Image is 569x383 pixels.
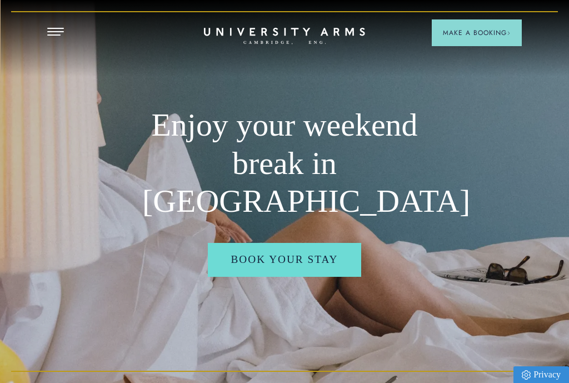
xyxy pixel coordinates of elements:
button: Make a BookingArrow icon [432,19,522,46]
a: Privacy [513,366,569,383]
img: Arrow icon [507,31,511,35]
span: Make a Booking [443,28,511,38]
img: Privacy [522,370,531,380]
h1: Enjoy your weekend break in [GEOGRAPHIC_DATA] [142,106,427,221]
a: Book your stay [208,243,362,277]
a: Home [204,28,365,45]
button: Open Menu [47,28,64,37]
